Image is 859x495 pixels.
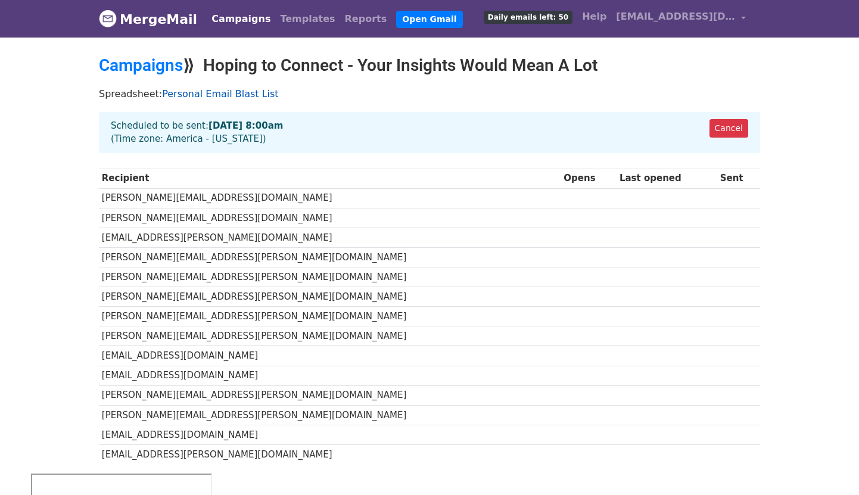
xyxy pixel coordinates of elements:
[396,11,462,28] a: Open Gmail
[611,5,751,33] a: [EMAIL_ADDRESS][DOMAIN_NAME]
[479,5,577,29] a: Daily emails left: 50
[99,208,561,228] td: [PERSON_NAME][EMAIL_ADDRESS][DOMAIN_NAME]
[99,307,561,326] td: [PERSON_NAME][EMAIL_ADDRESS][PERSON_NAME][DOMAIN_NAME]
[99,287,561,307] td: [PERSON_NAME][EMAIL_ADDRESS][PERSON_NAME][DOMAIN_NAME]
[99,405,561,425] td: [PERSON_NAME][EMAIL_ADDRESS][PERSON_NAME][DOMAIN_NAME]
[717,169,760,188] th: Sent
[162,88,278,99] a: Personal Email Blast List
[207,7,275,31] a: Campaigns
[99,88,760,100] p: Spreadsheet:
[577,5,611,29] a: Help
[99,366,561,385] td: [EMAIL_ADDRESS][DOMAIN_NAME]
[275,7,340,31] a: Templates
[99,247,561,267] td: [PERSON_NAME][EMAIL_ADDRESS][PERSON_NAME][DOMAIN_NAME]
[99,169,561,188] th: Recipient
[99,112,760,153] div: Scheduled to be sent: (Time zone: America - [US_STATE])
[561,169,617,188] th: Opens
[340,7,392,31] a: Reports
[99,228,561,247] td: [EMAIL_ADDRESS][PERSON_NAME][DOMAIN_NAME]
[99,55,760,76] h2: ⟫ Hoping to Connect - Your Insights Would Mean A Lot
[709,119,748,138] a: Cancel
[99,444,561,464] td: [EMAIL_ADDRESS][PERSON_NAME][DOMAIN_NAME]
[99,188,561,208] td: [PERSON_NAME][EMAIL_ADDRESS][DOMAIN_NAME]
[616,10,735,24] span: [EMAIL_ADDRESS][DOMAIN_NAME]
[799,438,859,495] iframe: Chat Widget
[99,326,561,346] td: [PERSON_NAME][EMAIL_ADDRESS][PERSON_NAME][DOMAIN_NAME]
[99,385,561,405] td: [PERSON_NAME][EMAIL_ADDRESS][PERSON_NAME][DOMAIN_NAME]
[99,425,561,444] td: [EMAIL_ADDRESS][DOMAIN_NAME]
[99,10,117,27] img: MergeMail logo
[484,11,572,24] span: Daily emails left: 50
[99,7,197,32] a: MergeMail
[208,120,283,131] strong: [DATE] 8:00am
[99,55,183,75] a: Campaigns
[617,169,717,188] th: Last opened
[99,267,561,287] td: [PERSON_NAME][EMAIL_ADDRESS][PERSON_NAME][DOMAIN_NAME]
[99,346,561,366] td: [EMAIL_ADDRESS][DOMAIN_NAME]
